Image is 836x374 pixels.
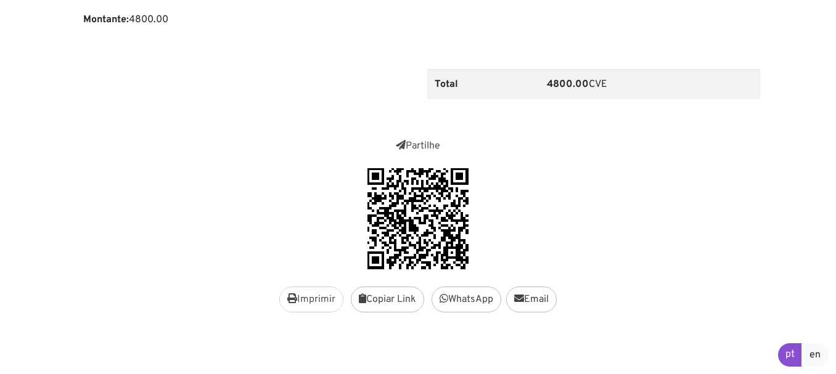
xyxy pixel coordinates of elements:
[547,78,589,91] b: 4800.00
[539,69,760,99] td: CVE
[76,168,760,269] div: https://faxi.online/receipt/2025090110161671/nwCG
[427,69,539,99] th: Total
[506,287,557,312] a: Email
[83,14,129,26] b: Montante:
[83,12,314,27] p: 4800.00
[279,287,343,312] button: Imprimir
[801,343,829,367] a: en
[432,287,501,312] a: WhatsApp
[367,168,469,269] img: yWo2UgAAAAGSURBVAMA9ghR0tABrEAAAAAASUVORK5CYII=
[778,343,802,367] a: pt
[396,140,440,152] a: Partilhe
[351,287,424,312] button: Copiar Link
